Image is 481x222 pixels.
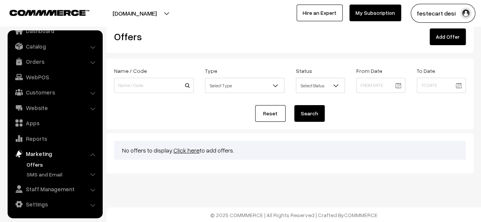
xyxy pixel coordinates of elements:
a: Catalog [10,39,100,53]
label: From Date [356,67,382,75]
span: Select Status [296,79,344,92]
a: My Subscription [349,5,401,21]
input: From Date [356,78,405,93]
a: Website [10,101,100,115]
a: WebPOS [10,70,100,84]
img: user [460,8,471,19]
input: To Date [417,78,466,93]
span: Select Status [296,78,345,93]
a: Hire an Expert [297,5,343,21]
a: Marketing [10,147,100,161]
a: Add Offer [430,28,466,45]
a: COMMMERCE [344,212,378,218]
input: Name / Code [114,78,194,93]
label: To Date [417,67,435,75]
a: Reports [10,132,100,145]
label: Name / Code [114,67,147,75]
a: Reset [255,105,286,122]
a: Dashboard [10,24,100,38]
span: Select Type [205,78,284,93]
a: SMS and Email [25,170,100,178]
a: Staff Management [10,182,100,196]
h2: Offers [114,31,224,43]
a: Apps [10,116,100,130]
a: Settings [10,197,100,211]
label: Type [205,67,217,75]
img: COMMMERCE [10,10,89,16]
a: Customers [10,85,100,99]
a: COMMMERCE [10,8,76,17]
button: festecart desi [411,4,475,23]
button: [DOMAIN_NAME] [86,4,183,23]
button: Search [294,105,325,122]
a: Orders [10,55,100,68]
a: Offers [25,161,100,168]
a: Click here [173,146,200,154]
span: Select Type [205,79,284,92]
label: Status [296,67,312,75]
div: No offers to display. to add offers. [114,141,466,160]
